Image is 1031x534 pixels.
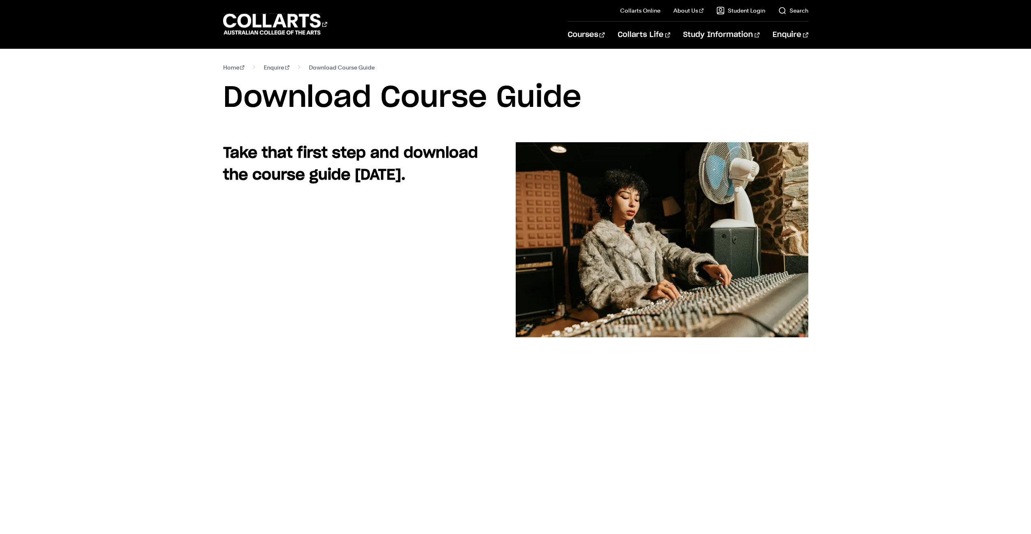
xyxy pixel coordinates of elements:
[223,62,245,73] a: Home
[620,7,660,15] a: Collarts Online
[264,62,289,73] a: Enquire
[683,22,760,48] a: Study Information
[618,22,670,48] a: Collarts Life
[223,13,327,36] div: Go to homepage
[223,146,478,182] strong: Take that first step and download the course guide [DATE].
[673,7,703,15] a: About Us
[568,22,605,48] a: Courses
[716,7,765,15] a: Student Login
[778,7,808,15] a: Search
[309,62,375,73] span: Download Course Guide
[223,80,808,116] h1: Download Course Guide
[773,22,808,48] a: Enquire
